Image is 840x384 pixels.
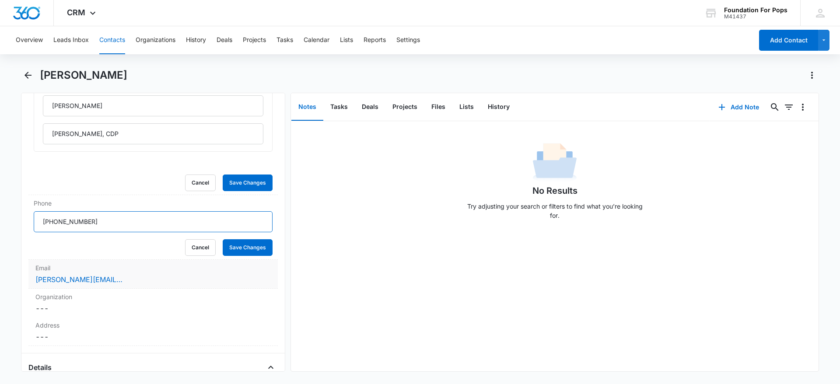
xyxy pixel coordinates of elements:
[276,26,293,54] button: Tasks
[35,321,271,330] label: Address
[304,26,329,54] button: Calendar
[28,362,52,373] h4: Details
[35,303,271,314] dd: ---
[40,69,127,82] h1: [PERSON_NAME]
[223,175,273,191] button: Save Changes
[340,26,353,54] button: Lists
[186,26,206,54] button: History
[782,100,796,114] button: Filters
[291,94,323,121] button: Notes
[805,68,819,82] button: Actions
[364,26,386,54] button: Reports
[35,332,271,342] dd: ---
[532,184,577,197] h1: No Results
[35,292,271,301] label: Organization
[99,26,125,54] button: Contacts
[16,26,43,54] button: Overview
[323,94,355,121] button: Tasks
[463,202,647,220] p: Try adjusting your search or filters to find what you’re looking for.
[264,360,278,374] button: Close
[481,94,517,121] button: History
[43,123,263,144] input: Last Name
[452,94,481,121] button: Lists
[21,68,35,82] button: Back
[43,95,263,116] input: First Name
[34,211,273,232] input: Phone
[28,289,278,317] div: Organization---
[217,26,232,54] button: Deals
[724,7,787,14] div: account name
[710,97,768,118] button: Add Note
[424,94,452,121] button: Files
[533,140,577,184] img: No Data
[35,263,271,272] label: Email
[223,239,273,256] button: Save Changes
[724,14,787,20] div: account id
[243,26,266,54] button: Projects
[759,30,818,51] button: Add Contact
[185,175,216,191] button: Cancel
[136,26,175,54] button: Organizations
[396,26,420,54] button: Settings
[28,260,278,289] div: Email[PERSON_NAME][EMAIL_ADDRESS][PERSON_NAME][DOMAIN_NAME]
[35,274,123,285] a: [PERSON_NAME][EMAIL_ADDRESS][PERSON_NAME][DOMAIN_NAME]
[53,26,89,54] button: Leads Inbox
[185,239,216,256] button: Cancel
[28,317,278,346] div: Address---
[385,94,424,121] button: Projects
[768,100,782,114] button: Search...
[34,199,273,208] label: Phone
[796,100,810,114] button: Overflow Menu
[67,8,85,17] span: CRM
[355,94,385,121] button: Deals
